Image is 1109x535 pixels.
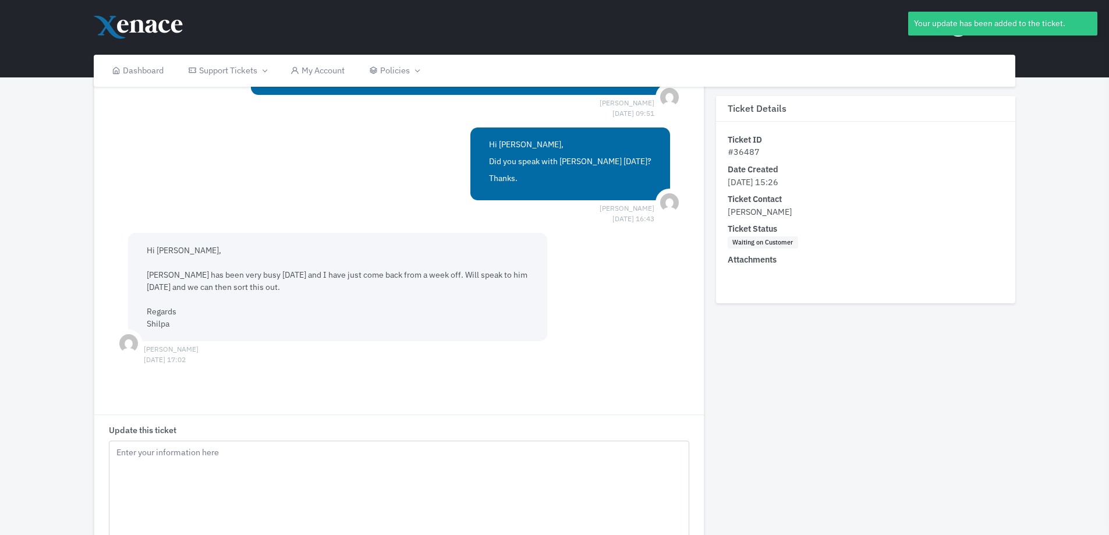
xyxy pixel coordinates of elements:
span: [PERSON_NAME] [DATE] 16:43 [600,203,654,214]
button: Shilpa [941,6,1015,47]
h3: Ticket Details [716,96,1015,122]
dt: Ticket Contact [728,193,1004,206]
dt: Ticket ID [728,133,1004,146]
dt: Ticket Status [728,223,1004,236]
div: Your update has been added to the ticket. [908,12,1097,36]
span: Waiting on Customer [728,236,798,249]
dt: Attachments [728,254,1004,267]
span: [PERSON_NAME] [728,206,792,217]
p: Did you speak with [PERSON_NAME] [DATE]? [489,155,651,168]
a: Dashboard [100,55,176,87]
label: Update this ticket [109,424,176,437]
a: Support Tickets [176,55,278,87]
span: Hi [PERSON_NAME], [PERSON_NAME] has been very busy [DATE] and I have just come back from a week o... [147,245,527,329]
a: My Account [278,55,357,87]
p: Hi [PERSON_NAME], [489,139,651,151]
span: [PERSON_NAME] [DATE] 17:02 [144,344,199,355]
span: #36487 [728,147,760,158]
span: [DATE] 15:26 [728,176,778,187]
span: [PERSON_NAME] [DATE] 09:51 [600,98,654,108]
p: Thanks. [489,172,651,185]
dt: Date Created [728,163,1004,176]
a: Policies [357,55,431,87]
